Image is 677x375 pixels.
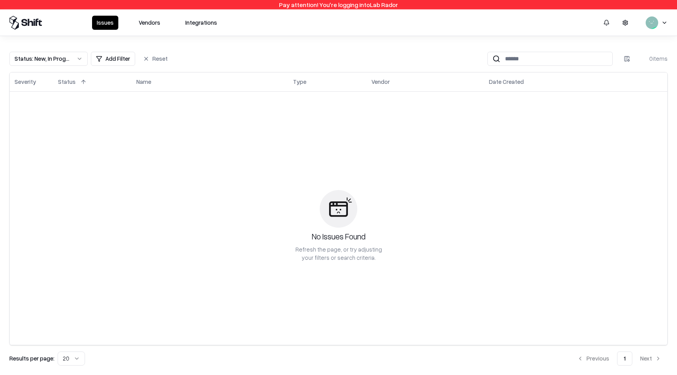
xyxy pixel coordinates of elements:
button: Vendors [134,16,165,30]
button: Integrations [181,16,222,30]
div: Severity [14,78,36,86]
div: Refresh the page, or try adjusting your filters or search criteria. [295,245,382,262]
div: Type [293,78,306,86]
div: Status [58,78,76,86]
div: No Issues Found [312,231,366,242]
div: Status : New, In Progress [14,54,70,63]
button: Issues [92,16,118,30]
div: Vendor [371,78,390,86]
p: Results per page: [9,354,54,362]
div: Name [136,78,151,86]
div: 0 items [636,54,668,63]
button: 1 [617,351,632,366]
nav: pagination [571,351,668,366]
button: Reset [138,52,172,66]
button: Add Filter [91,52,135,66]
div: Date Created [489,78,524,86]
